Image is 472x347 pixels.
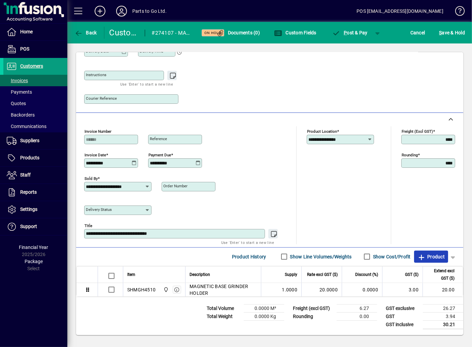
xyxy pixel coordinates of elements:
a: Settings [3,201,67,218]
span: S [439,30,442,35]
td: GST exclusive [382,304,423,312]
div: SHMGH4510 [127,286,156,293]
span: On hold [204,31,222,35]
span: Description [190,271,210,278]
app-page-header-button: Back [67,27,104,39]
button: Back [73,27,99,39]
span: Customers [20,63,43,69]
mat-label: Rounding [402,152,418,157]
mat-label: Payment due [148,152,171,157]
span: MAGNETIC BASE GRINDER HOLDER [190,283,257,296]
span: Product History [232,251,266,262]
span: Extend excl GST ($) [427,267,454,282]
span: Custom Fields [274,30,316,35]
span: Backorders [7,112,35,118]
a: Products [3,150,67,166]
td: Total Weight [203,312,244,320]
mat-label: Invoice date [85,152,106,157]
div: Customer Invoice [109,27,138,38]
span: Supply [285,271,297,278]
mat-label: Delivery status [86,207,112,212]
button: Custom Fields [272,27,318,39]
button: Add [89,5,111,17]
span: Home [20,29,33,34]
span: GST ($) [405,271,418,278]
div: 20.0000 [306,286,338,293]
span: Documents (0) [216,30,260,35]
span: Products [20,155,39,160]
a: Suppliers [3,132,67,149]
a: Payments [3,86,67,98]
span: Back [74,30,97,35]
button: Documents (0) [214,27,262,39]
mat-hint: Use 'Enter' to start a new line [221,239,274,246]
mat-label: Product location [307,129,337,133]
div: POS [EMAIL_ADDRESS][DOMAIN_NAME] [357,6,443,17]
a: Backorders [3,109,67,121]
td: GST inclusive [382,320,423,329]
span: 1.0000 [282,286,298,293]
td: Freight (excl GST) [290,304,337,312]
span: Package [25,259,43,264]
span: Rate excl GST ($) [307,271,338,278]
label: Show Line Volumes/Weights [289,253,352,260]
span: POS [20,46,29,52]
span: Discount (%) [355,271,378,278]
label: Show Cost/Profit [372,253,411,260]
mat-label: Sold by [85,176,98,181]
mat-hint: Use 'Enter' to start a new line [120,80,173,88]
button: Cancel [409,27,427,39]
button: Profile [111,5,132,17]
mat-label: Courier Reference [86,96,117,101]
a: Support [3,218,67,235]
a: Invoices [3,75,67,86]
td: 3.94 [423,312,463,320]
span: Cancel [410,27,425,38]
a: Reports [3,184,67,201]
td: 30.21 [423,320,463,329]
a: Home [3,24,67,40]
button: Save & Hold [437,27,467,39]
span: Financial Year [19,245,48,250]
td: 0.0000 Kg [244,312,284,320]
mat-label: Freight (excl GST) [402,129,433,133]
span: Reports [20,189,37,195]
td: GST [382,312,423,320]
td: 3.00 [382,283,423,296]
span: Item [127,271,135,278]
span: Communications [7,124,46,129]
span: Staff [20,172,31,178]
span: ave & Hold [439,27,465,38]
button: Product [414,251,448,263]
span: Payments [7,89,32,95]
span: Invoices [7,78,28,83]
mat-label: Title [85,223,92,228]
a: Staff [3,167,67,184]
a: POS [3,41,67,58]
td: Total Volume [203,304,244,312]
span: Support [20,224,37,229]
mat-label: Instructions [86,72,106,77]
td: 6.27 [337,304,377,312]
div: Parts to Go Ltd. [132,6,167,17]
button: Post & Pay [329,27,371,39]
td: 20.00 [423,283,463,296]
button: Product History [229,251,269,263]
span: DAE - Bulk Store [162,286,169,293]
td: Rounding [290,312,337,320]
td: 0.0000 M³ [244,304,284,312]
div: #274107 - MAGNETIC BASE GRINDER HOLDER $20+GST [152,28,194,38]
td: 26.27 [423,304,463,312]
span: Quotes [7,101,26,106]
span: Suppliers [20,138,39,143]
mat-label: Order number [163,184,188,188]
mat-label: Reference [150,136,167,141]
span: Product [417,251,445,262]
a: Quotes [3,98,67,109]
a: Knowledge Base [450,1,464,23]
span: Settings [20,207,37,212]
mat-label: Invoice number [85,129,111,133]
span: ost & Pay [332,30,368,35]
a: Communications [3,121,67,132]
td: 0.00 [337,312,377,320]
